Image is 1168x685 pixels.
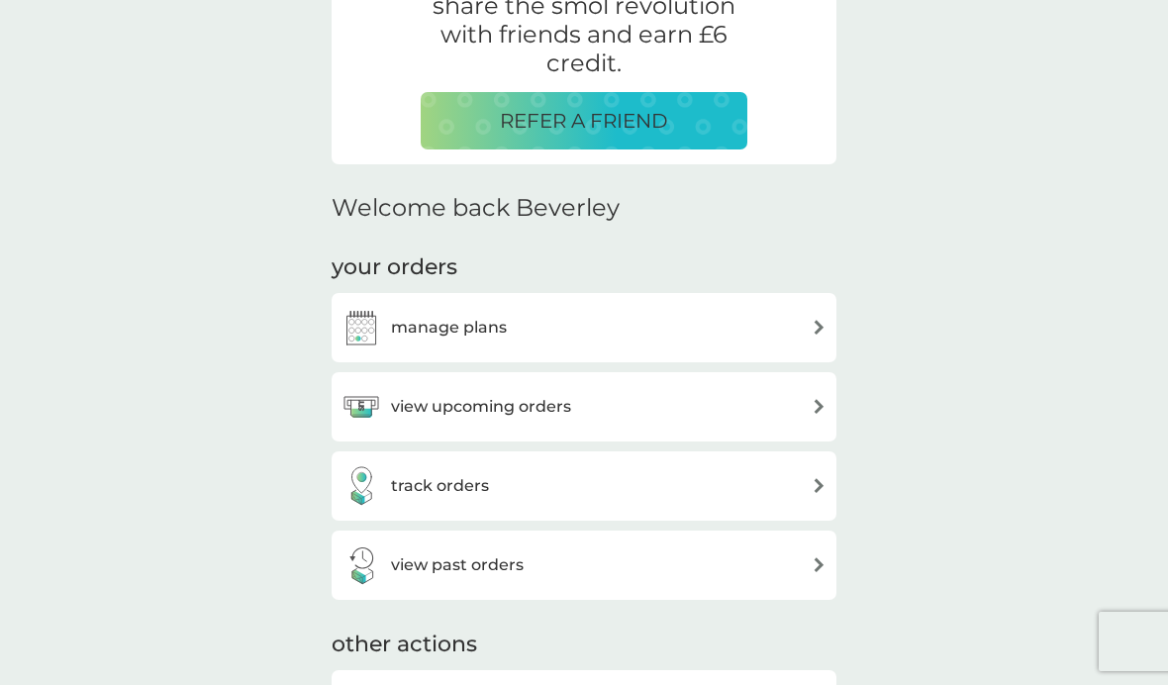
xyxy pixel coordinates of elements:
[332,630,477,660] h3: other actions
[500,105,668,137] p: REFER A FRIEND
[812,320,827,335] img: arrow right
[421,92,747,149] button: REFER A FRIEND
[332,252,457,283] h3: your orders
[812,399,827,414] img: arrow right
[391,315,507,341] h3: manage plans
[812,478,827,493] img: arrow right
[391,552,524,578] h3: view past orders
[332,194,620,223] h2: Welcome back Beverley
[391,473,489,499] h3: track orders
[812,557,827,572] img: arrow right
[391,394,571,420] h3: view upcoming orders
